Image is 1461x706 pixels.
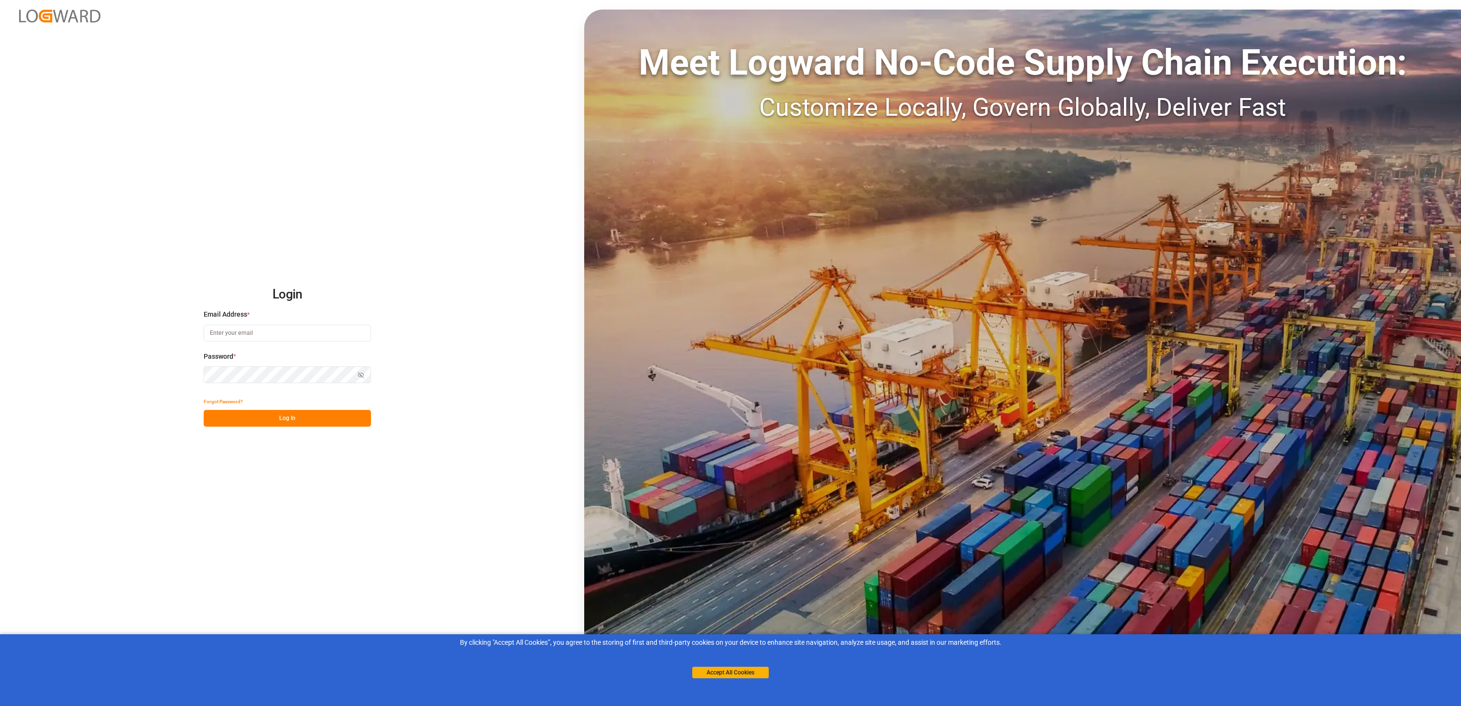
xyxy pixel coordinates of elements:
img: Logward_new_orange.png [19,10,100,22]
div: Customize Locally, Govern Globally, Deliver Fast [584,89,1461,126]
div: Meet Logward No-Code Supply Chain Execution: [584,36,1461,89]
div: By clicking "Accept All Cookies”, you agree to the storing of first and third-party cookies on yo... [7,638,1454,648]
span: Password [204,352,233,362]
button: Log In [204,410,371,427]
button: Forgot Password? [204,393,243,410]
h2: Login [204,279,371,310]
span: Email Address [204,309,247,320]
input: Enter your email [204,325,371,342]
button: Accept All Cookies [692,667,769,678]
